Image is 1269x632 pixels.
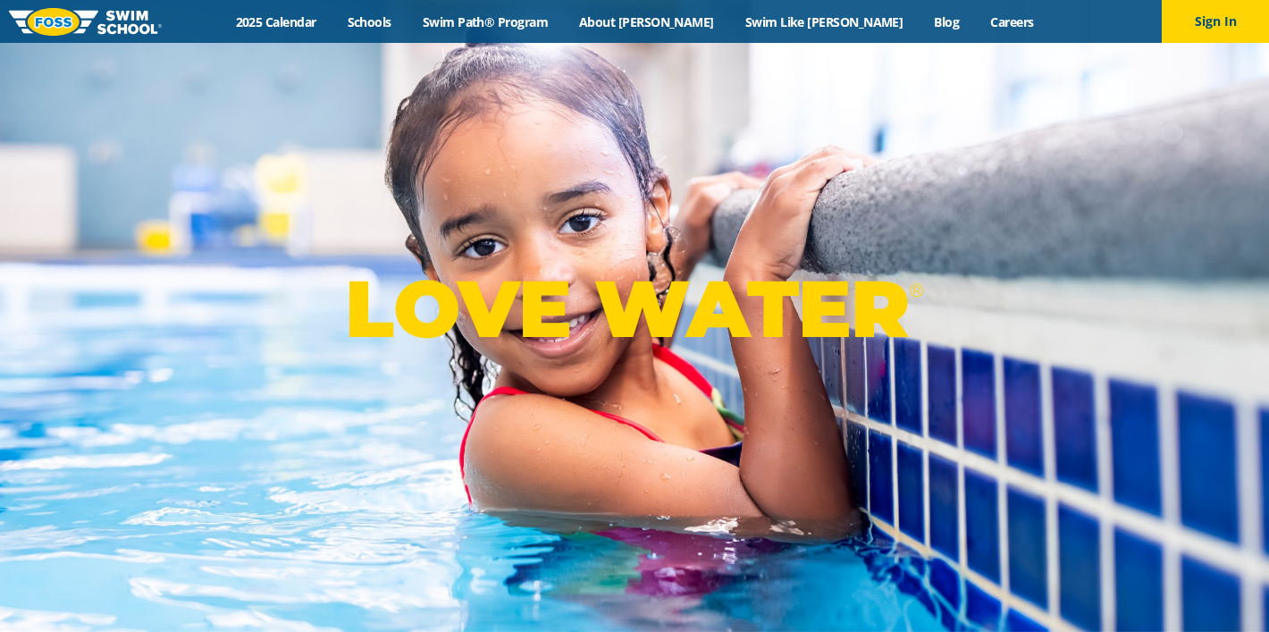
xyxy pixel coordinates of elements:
p: LOVE WATER [345,261,923,357]
a: Careers [975,13,1049,30]
a: Schools [332,13,407,30]
a: About [PERSON_NAME] [564,13,730,30]
a: Swim Like [PERSON_NAME] [729,13,919,30]
a: 2025 Calendar [220,13,332,30]
sup: ® [909,279,923,301]
img: FOSS Swim School Logo [9,8,162,36]
a: Swim Path® Program [407,13,563,30]
a: Blog [919,13,975,30]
